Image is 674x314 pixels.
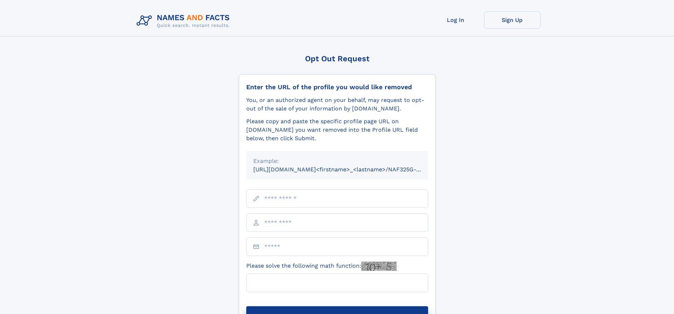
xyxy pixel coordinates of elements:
[246,117,428,143] div: Please copy and paste the specific profile page URL on [DOMAIN_NAME] you want removed into the Pr...
[427,11,484,29] a: Log In
[253,166,442,173] small: [URL][DOMAIN_NAME]<firstname>_<lastname>/NAF325G-xxxxxxxx
[246,83,428,91] div: Enter the URL of the profile you would like removed
[253,157,421,165] div: Example:
[134,11,236,30] img: Logo Names and Facts
[484,11,541,29] a: Sign Up
[239,54,436,63] div: Opt Out Request
[246,262,397,271] label: Please solve the following math function:
[246,96,428,113] div: You, or an authorized agent on your behalf, may request to opt-out of the sale of your informatio...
